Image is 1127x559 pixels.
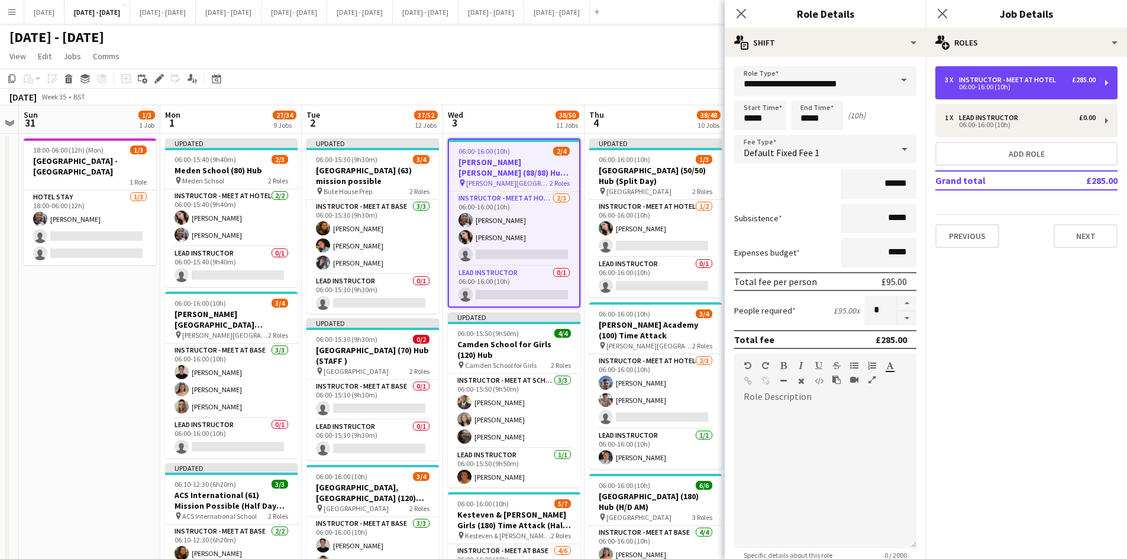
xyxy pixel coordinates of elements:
[182,331,268,340] span: [PERSON_NAME][GEOGRAPHIC_DATA][PERSON_NAME]
[165,292,298,458] app-job-card: 06:00-16:00 (10h)3/4[PERSON_NAME][GEOGRAPHIC_DATA][PERSON_NAME] (100) Hub [PERSON_NAME][GEOGRAPHI...
[316,472,367,481] span: 06:00-16:00 (10h)
[165,418,298,458] app-card-role: Lead Instructor0/106:00-16:00 (10h)
[935,171,1047,190] td: Grand total
[1079,114,1096,122] div: £0.00
[39,92,69,101] span: Week 35
[272,480,288,489] span: 3/3
[268,176,288,185] span: 2 Roles
[589,302,722,469] app-job-card: 06:00-16:00 (10h)3/4[PERSON_NAME] Academy (100) Time Attack [PERSON_NAME][GEOGRAPHIC_DATA]2 Roles...
[589,429,722,469] app-card-role: Lead Instructor1/106:00-16:00 (10h)[PERSON_NAME]
[589,319,722,341] h3: [PERSON_NAME] Academy (100) Time Attack
[165,490,298,511] h3: ACS International (61) Mission Possible (Half Day AM)
[815,376,823,386] button: HTML Code
[897,311,916,326] button: Decrease
[33,49,56,64] a: Edit
[834,305,860,316] div: £95.00 x
[696,155,712,164] span: 1/3
[306,318,439,328] div: Updated
[466,179,550,188] span: [PERSON_NAME][GEOGRAPHIC_DATA]
[458,147,510,156] span: 06:00-16:00 (10h)
[448,312,580,487] app-job-card: Updated06:00-15:50 (9h50m)4/4Camden School for Girls (120) Hub Camden School for Girls2 RolesInst...
[24,109,38,120] span: Sun
[446,116,463,130] span: 3
[959,114,1023,122] div: Lead Instructor
[165,138,298,287] app-job-card: Updated06:00-15:40 (9h40m)2/3Meden School (80) Hub Meden School2 RolesInstructor - Meet at Hotel2...
[306,345,439,366] h3: [GEOGRAPHIC_DATA] (70) Hub (STAFF )
[589,257,722,298] app-card-role: Lead Instructor0/106:00-16:00 (10h)
[886,361,894,370] button: Text Color
[554,329,571,338] span: 4/4
[448,339,580,360] h3: Camden School for Girls (120) Hub
[848,110,866,121] div: (10h)
[268,331,288,340] span: 2 Roles
[306,482,439,503] h3: [GEOGRAPHIC_DATA], [GEOGRAPHIC_DATA] (120) Hub
[413,155,430,164] span: 3/4
[24,138,156,265] app-job-card: 18:00-06:00 (12h) (Mon)1/3[GEOGRAPHIC_DATA] - [GEOGRAPHIC_DATA]1 RoleHotel Stay1/318:00-06:00 (12...
[832,375,841,384] button: Paste as plain text
[696,481,712,490] span: 6/6
[165,165,298,176] h3: Meden School (80) Hub
[589,354,722,429] app-card-role: Instructor - Meet at Hotel2/306:00-16:00 (10h)[PERSON_NAME][PERSON_NAME]
[448,138,580,308] app-job-card: 06:00-16:00 (10h)2/4[PERSON_NAME] [PERSON_NAME] (88/88) Hub (Split Day) [PERSON_NAME][GEOGRAPHIC_...
[959,76,1061,84] div: Instructor - Meet at Hotel
[606,513,671,522] span: [GEOGRAPHIC_DATA]
[553,147,570,156] span: 2/4
[448,448,580,489] app-card-role: Lead Instructor1/106:00-15:50 (9h50m)[PERSON_NAME]
[797,376,805,386] button: Clear Formatting
[324,187,372,196] span: Bute House Prep
[457,329,519,338] span: 06:00-15:50 (9h50m)
[589,138,722,298] div: Updated06:00-16:00 (10h)1/3[GEOGRAPHIC_DATA] (50/50) Hub (Split Day) [GEOGRAPHIC_DATA]2 RolesInst...
[306,318,439,460] app-job-card: Updated06:00-15:30 (9h30m)0/2[GEOGRAPHIC_DATA] (70) Hub (STAFF ) [GEOGRAPHIC_DATA]2 RolesInstruct...
[130,1,196,24] button: [DATE] - [DATE]
[165,189,298,247] app-card-role: Instructor - Meet at Hotel2/206:00-15:40 (9h40m)[PERSON_NAME][PERSON_NAME]
[868,361,876,370] button: Ordered List
[449,266,579,306] app-card-role: Lead Instructor0/106:00-16:00 (10h)
[324,504,389,513] span: [GEOGRAPHIC_DATA]
[165,109,180,120] span: Mon
[306,200,439,274] app-card-role: Instructor - Meet at Base3/306:00-15:30 (9h30m)[PERSON_NAME][PERSON_NAME][PERSON_NAME]
[1054,224,1118,248] button: Next
[448,312,580,322] div: Updated
[130,146,147,154] span: 1/3
[448,109,463,120] span: Wed
[697,121,720,130] div: 10 Jobs
[926,6,1127,21] h3: Job Details
[165,309,298,330] h3: [PERSON_NAME][GEOGRAPHIC_DATA][PERSON_NAME] (100) Hub
[779,376,787,386] button: Horizontal Line
[448,374,580,448] app-card-role: Instructor - Meet at School3/306:00-15:50 (9h50m)[PERSON_NAME][PERSON_NAME][PERSON_NAME]
[734,276,817,287] div: Total fee per person
[734,305,796,316] label: People required
[725,28,926,57] div: Shift
[697,111,721,119] span: 38/48
[409,504,430,513] span: 2 Roles
[449,192,579,266] app-card-role: Instructor - Meet at Hotel2/306:00-16:00 (10h)[PERSON_NAME][PERSON_NAME]
[692,187,712,196] span: 2 Roles
[327,1,393,24] button: [DATE] - [DATE]
[599,309,650,318] span: 06:00-16:00 (10h)
[175,299,226,308] span: 06:00-16:00 (10h)
[414,111,438,119] span: 37/52
[22,116,38,130] span: 31
[163,116,180,130] span: 1
[175,155,236,164] span: 06:00-15:40 (9h40m)
[554,499,571,508] span: 5/7
[73,92,85,101] div: BST
[457,499,509,508] span: 06:00-16:00 (10h)
[779,361,787,370] button: Bold
[1072,76,1096,84] div: £285.00
[415,121,437,130] div: 12 Jobs
[175,480,236,489] span: 06:10-12:30 (6h20m)
[556,121,579,130] div: 11 Jobs
[138,111,155,119] span: 1/3
[945,122,1096,128] div: 06:00-16:00 (10h)
[272,299,288,308] span: 3/4
[88,49,124,64] a: Comms
[24,1,64,24] button: [DATE]
[306,165,439,186] h3: [GEOGRAPHIC_DATA] (63) mission possible
[409,367,430,376] span: 2 Roles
